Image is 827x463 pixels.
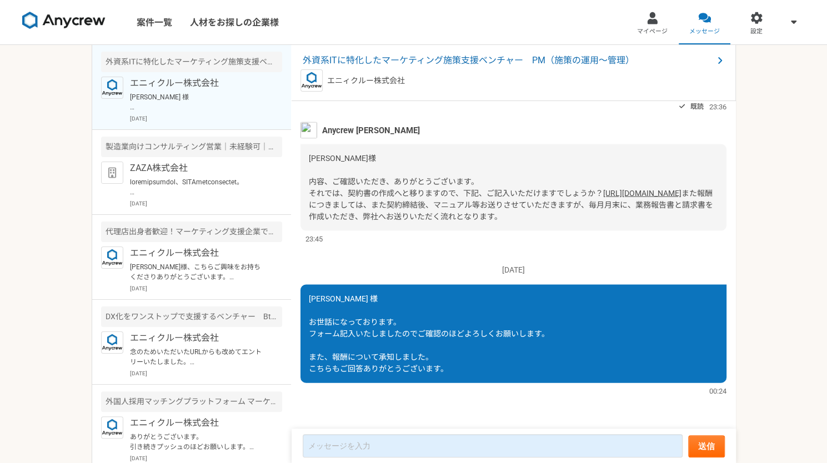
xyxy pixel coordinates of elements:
img: default_org_logo-42cde973f59100197ec2c8e796e4974ac8490bb5b08a0eb061ff975e4574aa76.png [101,162,123,184]
p: エニィクルー株式会社 [130,331,267,345]
p: [DATE] [130,284,282,293]
div: DX化をワンストップで支援するベンチャー BtoBマーケティング戦略立案・実装 [101,306,282,327]
p: ZAZA株式会社 [130,162,267,175]
span: マイページ [637,27,668,36]
p: エニィクルー株式会社 [327,75,405,87]
img: %E3%83%95%E3%82%9A%E3%83%AD%E3%83%95%E3%82%A3%E3%83%BC%E3%83%AB%E7%94%BB%E5%83%8F%E3%81%AE%E3%82%... [300,122,317,138]
img: logo_text_blue_01.png [101,77,123,99]
img: 8DqYSo04kwAAAAASUVORK5CYII= [22,12,106,29]
span: 00:24 [709,385,726,396]
img: logo_text_blue_01.png [101,246,123,269]
div: 代理店出身者歓迎！マーケティング支援企業でのフロント営業兼広告運用担当 [101,222,282,242]
span: Anycrew [PERSON_NAME] [322,124,420,136]
span: また報酬につきましては、また契約締結後、マニュアル等お送りさせていただきますが、毎月月末に、業務報告書と請求書を作成いただき、弊社へお送りいただく流れとなります。 [309,188,713,220]
p: エニィクルー株式会社 [130,77,267,90]
span: 既読 [690,99,704,113]
img: logo_text_blue_01.png [300,69,323,92]
span: メッセージ [689,27,720,36]
div: 製造業向けコンサルティング営業｜未経験可｜法人営業としてキャリアアップしたい方 [101,137,282,157]
p: [DATE] [300,264,726,275]
p: [DATE] [130,454,282,462]
p: [PERSON_NAME]様、こちらご興味をお持ちくださりありがとうございます。 本件ですが、応募を多数いただいており、よりフィット度の高い方が先に選考に進まれている状況となります。その方の選考... [130,262,267,282]
p: [DATE] [130,114,282,123]
span: 23:36 [709,101,726,112]
img: logo_text_blue_01.png [101,416,123,439]
span: 設定 [750,27,763,36]
p: [DATE] [130,199,282,208]
div: 外資系ITに特化したマーケティング施策支援ベンチャー PM（施策の運用〜管理） [101,52,282,72]
span: [PERSON_NAME] 様 お世話になっております。 フォーム記入いたしましたのでご確認のほどよろしくお願いします。 また、報酬について承知しました。 こちらもご回答ありがとうございます。 [309,294,549,373]
span: [PERSON_NAME]様 内容、ご確認いただき、ありがとうございます。 それでは、契約書の作成へと移りますので、下記、ご記入いただけますでしょうか？ [309,153,603,197]
p: エニィクルー株式会社 [130,416,267,430]
p: 念のためいただいたURLからも改めてエントリーいたしました。 何卒よろしくお願いします。 [130,347,267,367]
div: 外国人採用マッチングプラットフォーム マーケティング責任者 [101,391,282,412]
button: 送信 [688,435,725,457]
p: [PERSON_NAME] 様 お世話になっております。 フォーム記入いたしましたのでご確認のほどよろしくお願いします。 また、報酬について承知しました。 こちらもご回答ありがとうございます。 [130,92,267,112]
span: 外資系ITに特化したマーケティング施策支援ベンチャー PM（施策の運用〜管理） [303,54,713,67]
p: loremipsumdol、SITAmetconsectet。 adipiscin、el・seddoeiusmodtemporincididun。 utlabo、etdol・magnaaL5En... [130,177,267,197]
p: エニィクルー株式会社 [130,246,267,260]
img: logo_text_blue_01.png [101,331,123,354]
a: [URL][DOMAIN_NAME] [603,188,681,197]
span: 23:45 [305,233,323,244]
p: ありがとうございます。 引き続きプッシュのほどお願いします。 1点、前回にもお伝えしたところですが、私のキャリアが正確に伝わっているのかどうかが心配です。 LPOに関しては今までから現在までしっ... [130,432,267,452]
p: [DATE] [130,369,282,378]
